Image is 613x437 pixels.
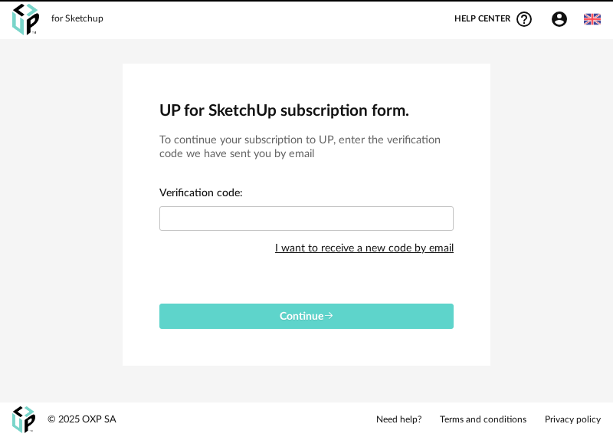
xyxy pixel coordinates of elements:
span: Continue [280,311,334,322]
a: Need help? [376,414,421,426]
div: © 2025 OXP SA [48,413,116,426]
a: Terms and conditions [440,414,526,426]
div: for Sketchup [51,13,103,25]
h3: To continue your subscription to UP, enter the verification code we have sent you by email [159,133,454,162]
label: Verification code: [159,188,243,202]
div: I want to receive a new code by email [275,233,454,264]
span: Help Circle Outline icon [515,10,533,28]
button: Continue [159,304,454,329]
span: Account Circle icon [550,10,569,28]
span: Help centerHelp Circle Outline icon [454,10,533,28]
img: us [584,11,601,28]
h2: UP for SketchUp subscription form. [159,100,454,121]
img: OXP [12,4,39,35]
span: Account Circle icon [550,10,575,28]
a: Privacy policy [545,414,601,426]
img: OXP [12,406,35,433]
